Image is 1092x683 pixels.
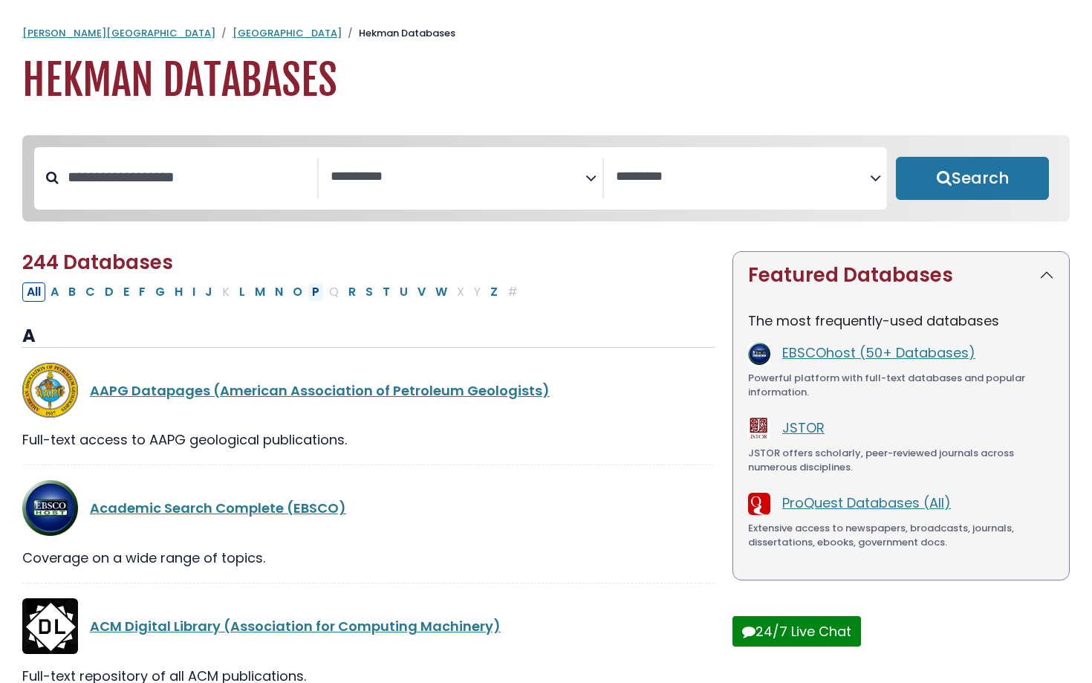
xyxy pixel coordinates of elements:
button: Filter Results W [431,282,452,302]
button: Filter Results J [201,282,217,302]
button: Filter Results H [170,282,187,302]
nav: breadcrumb [22,26,1070,41]
div: Full-text access to AAPG geological publications. [22,430,715,450]
a: JSTOR [782,418,825,437]
button: Filter Results V [413,282,430,302]
button: Featured Databases [733,252,1069,299]
button: Filter Results P [308,282,324,302]
a: [PERSON_NAME][GEOGRAPHIC_DATA] [22,26,215,40]
div: Extensive access to newspapers, broadcasts, journals, dissertations, ebooks, government docs. [748,521,1054,550]
textarea: Search [616,169,870,185]
p: The most frequently-used databases [748,311,1054,331]
button: Filter Results B [64,282,80,302]
button: Filter Results S [361,282,377,302]
button: Filter Results M [250,282,270,302]
div: Alpha-list to filter by first letter of database name [22,282,524,300]
a: Academic Search Complete (EBSCO) [90,499,346,517]
button: Filter Results Z [486,282,502,302]
button: Filter Results L [235,282,250,302]
li: Hekman Databases [342,26,455,41]
button: Filter Results C [81,282,100,302]
a: ACM Digital Library (Association for Computing Machinery) [90,617,501,635]
h1: Hekman Databases [22,56,1070,106]
button: Filter Results E [119,282,134,302]
div: Powerful platform with full-text databases and popular information. [748,371,1054,400]
a: [GEOGRAPHIC_DATA] [233,26,342,40]
button: Filter Results R [344,282,360,302]
div: JSTOR offers scholarly, peer-reviewed journals across numerous disciplines. [748,446,1054,475]
div: Coverage on a wide range of topics. [22,548,715,568]
button: Submit for Search Results [896,157,1049,200]
button: Filter Results D [100,282,118,302]
button: Filter Results G [151,282,169,302]
h3: A [22,326,715,348]
button: Filter Results A [46,282,63,302]
a: ProQuest Databases (All) [782,493,951,512]
nav: Search filters [22,135,1070,221]
span: 244 Databases [22,249,173,276]
button: Filter Results T [378,282,394,302]
button: 24/7 Live Chat [732,616,861,647]
input: Search database by title or keyword [59,165,317,190]
textarea: Search [331,169,585,185]
a: EBSCOhost (50+ Databases) [782,343,975,362]
button: All [22,282,45,302]
button: Filter Results I [188,282,200,302]
button: Filter Results F [134,282,150,302]
button: Filter Results N [270,282,287,302]
button: Filter Results U [395,282,412,302]
a: AAPG Datapages (American Association of Petroleum Geologists) [90,381,550,400]
button: Filter Results O [288,282,307,302]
